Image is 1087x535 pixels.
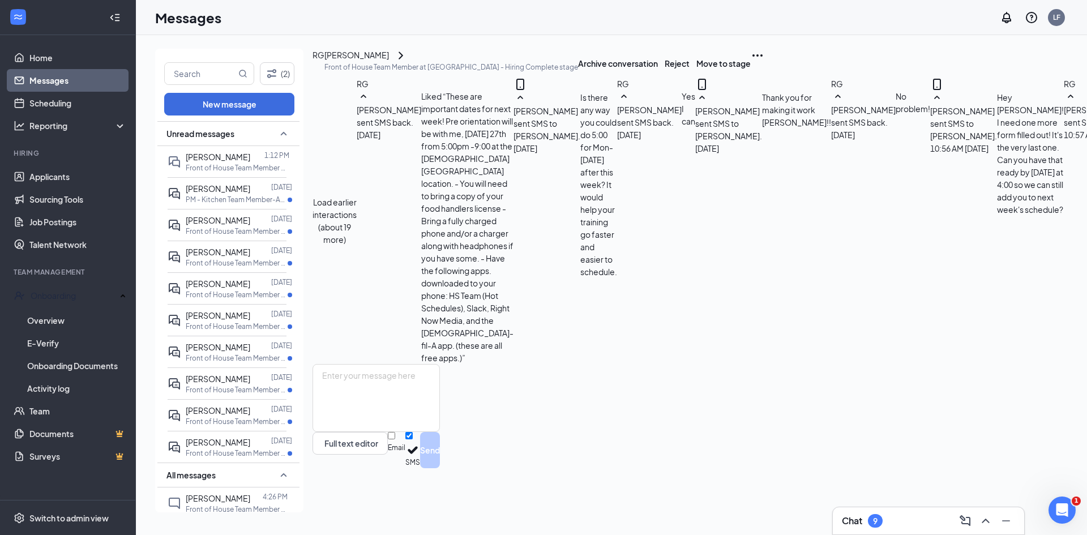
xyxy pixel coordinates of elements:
button: Full text editorPen [313,432,388,455]
svg: ActiveDoubleChat [168,187,181,200]
div: Onboarding [31,290,117,301]
svg: DoubleChat [168,155,181,169]
span: [PERSON_NAME] [186,279,250,289]
span: Is there any way you could do 5:00 for Mon-[DATE] after this week? It would help your training go... [580,92,617,277]
a: Job Postings [29,211,126,233]
svg: MagnifyingGlass [238,69,247,78]
span: Hey [PERSON_NAME]! I need one more form filled out! It's the very last one. Can you have that rea... [997,92,1064,215]
p: [DATE] [271,309,292,319]
input: SMS [405,432,413,439]
div: 9 [873,516,878,526]
button: New message [164,93,294,115]
svg: SmallChevronUp [357,90,370,104]
svg: ActiveDoubleChat [168,409,181,422]
a: DocumentsCrown [29,422,126,445]
span: [DATE] 10:56 AM [930,142,988,155]
div: RG [617,78,695,90]
svg: ActiveDoubleChat [168,282,181,296]
svg: UserCheck [14,290,25,301]
svg: Checkmark [405,443,420,457]
svg: ComposeMessage [958,514,972,528]
button: Send [420,432,440,468]
svg: SmallChevronUp [617,90,631,104]
svg: Minimize [999,514,1013,528]
p: Front of House Team Member at [GEOGRAPHIC_DATA] [186,353,288,363]
svg: ActiveDoubleChat [168,440,181,454]
a: SurveysCrown [29,445,126,468]
p: Front of House Team Member at [GEOGRAPHIC_DATA] [186,417,288,426]
div: SMS [405,457,420,468]
svg: Filter [265,67,279,80]
a: Onboarding Documents [27,354,126,377]
p: Front of House Team Member at [GEOGRAPHIC_DATA] [186,448,288,458]
span: All messages [166,469,216,481]
input: Email [388,432,395,439]
span: Thank you for making it work [PERSON_NAME]!! [762,92,831,127]
svg: ActiveDoubleChat [168,377,181,391]
p: [DATE] [271,373,292,382]
p: 4:26 PM [263,492,288,502]
span: Liked “These are important dates for next week! Pre orientation will be with me, [DATE] 27th from... [421,91,513,363]
span: [PERSON_NAME] sent SMS back. [617,105,682,127]
button: Minimize [997,512,1015,530]
button: Move to stage [696,49,751,78]
svg: SmallChevronUp [695,91,709,105]
span: Yes I can [682,91,695,126]
div: RG [831,78,930,90]
span: [PERSON_NAME] [186,437,250,447]
p: 1:12 PM [264,151,289,160]
svg: Settings [14,512,25,524]
div: [PERSON_NAME] [324,49,389,62]
svg: ChevronUp [979,514,992,528]
span: [PERSON_NAME] [186,183,250,194]
span: [DATE] [513,142,537,155]
p: Front of House Team Member at [GEOGRAPHIC_DATA] [186,385,288,395]
svg: SmallChevronUp [513,91,527,105]
div: Email [388,443,405,453]
p: Front of House Team Member at [GEOGRAPHIC_DATA] [186,163,288,173]
span: [PERSON_NAME] sent SMS back. [831,105,896,127]
svg: QuestionInfo [1025,11,1038,24]
a: Team [29,400,126,422]
span: [PERSON_NAME] [186,310,250,320]
svg: ActiveDoubleChat [168,250,181,264]
svg: SmallChevronUp [930,91,944,105]
svg: SmallChevronUp [277,127,290,140]
p: [DATE] [271,341,292,350]
button: ChevronUp [977,512,995,530]
span: [PERSON_NAME] sent SMS back. [357,105,421,127]
span: 1 [1072,497,1081,506]
span: [PERSON_NAME] sent SMS to [PERSON_NAME]. [513,106,580,141]
svg: ChatInactive [168,497,181,510]
p: Front of House Team Member at [GEOGRAPHIC_DATA] [186,504,288,514]
span: [PERSON_NAME] sent SMS to [PERSON_NAME]. [930,106,997,141]
p: [DATE] [271,214,292,224]
span: Unread messages [166,128,234,139]
a: Talent Network [29,233,126,256]
a: Applicants [29,165,126,188]
a: E-Verify [27,332,126,354]
a: Overview [27,309,126,332]
svg: SmallChevronUp [831,90,845,104]
svg: Notifications [1000,11,1013,24]
svg: ActiveDoubleChat [168,219,181,232]
div: RG [357,78,513,90]
iframe: Intercom live chat [1049,497,1076,524]
span: [DATE] [617,129,641,141]
div: RG [313,49,324,61]
span: [PERSON_NAME] [186,374,250,384]
button: Archive conversation [578,49,658,78]
p: [DATE] [271,436,292,446]
svg: SmallChevronUp [277,468,290,482]
span: [PERSON_NAME] [186,493,250,503]
p: Front of House Team Member at [GEOGRAPHIC_DATA] - Hiring Complete stage [324,62,578,72]
span: [PERSON_NAME] [186,405,250,416]
p: PM - Kitchen Team Member-Age [DEMOGRAPHIC_DATA] and older at [GEOGRAPHIC_DATA] [186,195,288,204]
h3: Chat [842,515,862,527]
svg: Ellipses [751,49,764,62]
p: Front of House Team Member at [GEOGRAPHIC_DATA] [186,226,288,236]
span: [DATE] [831,129,855,141]
button: ComposeMessage [956,512,974,530]
span: [PERSON_NAME] [186,247,250,257]
button: Reject [665,49,690,78]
